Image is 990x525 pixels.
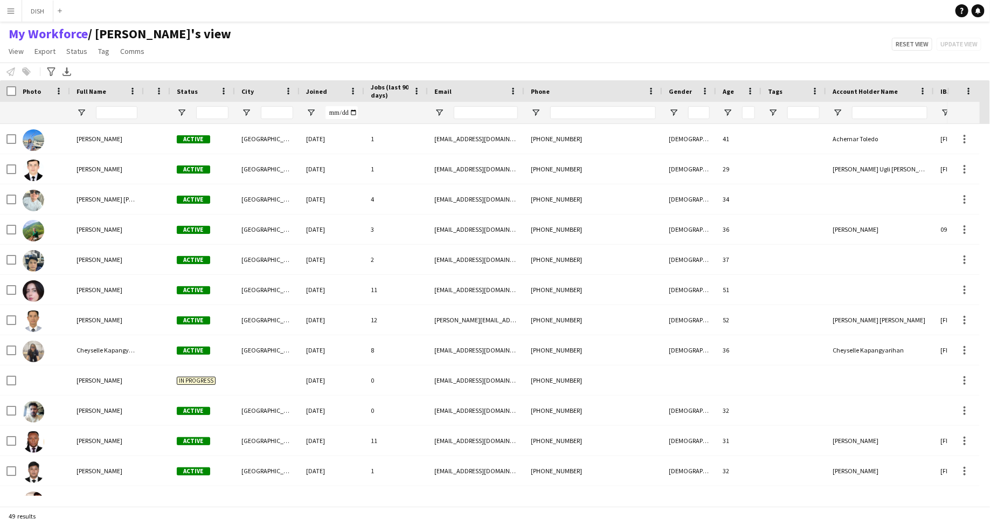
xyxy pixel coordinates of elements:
span: [PERSON_NAME] [77,316,122,324]
span: [PERSON_NAME] [77,467,122,475]
a: Status [62,44,92,58]
div: [GEOGRAPHIC_DATA] [235,184,300,214]
span: Email [434,87,452,95]
div: [PHONE_NUMBER] [524,124,662,154]
span: Jobs (last 90 days) [371,83,409,99]
div: 31 [716,426,761,455]
div: 34 [716,184,761,214]
img: Bernie Morillo [23,310,44,332]
span: [PERSON_NAME] [PERSON_NAME] [833,316,925,324]
span: Age [723,87,734,95]
span: john's view [88,26,231,42]
span: View [9,46,24,56]
span: Status [177,87,198,95]
span: Photo [23,87,41,95]
button: Open Filter Menu [531,108,541,118]
span: Active [177,226,210,234]
div: 2 [364,245,428,274]
div: [DATE] [300,396,364,425]
div: 8 [364,335,428,365]
span: Account Holder Name [833,87,898,95]
div: [EMAIL_ADDRESS][DOMAIN_NAME] [428,245,524,274]
div: [DATE] [300,335,364,365]
span: [PERSON_NAME] [77,135,122,143]
button: Open Filter Menu [434,108,444,118]
img: Darwin Dorsu [23,431,44,453]
span: Cheyselle Kapangyarihan [833,346,904,354]
span: [PERSON_NAME] [77,255,122,264]
div: [PHONE_NUMBER] [524,456,662,486]
span: Cheyselle Kapangyarihan [77,346,148,354]
div: [PHONE_NUMBER] [524,365,662,395]
span: Active [177,437,210,445]
div: [GEOGRAPHIC_DATA] [235,245,300,274]
span: Active [177,165,210,174]
div: [DEMOGRAPHIC_DATA] [662,335,716,365]
button: Open Filter Menu [768,108,778,118]
img: Cheyselle Kapangyarihan [23,341,44,362]
span: Phone [531,87,550,95]
input: Tags Filter Input [787,106,820,119]
button: Reset view [892,38,932,51]
div: [DATE] [300,184,364,214]
button: DISH [22,1,53,22]
input: Account Holder Name Filter Input [852,106,927,119]
div: [DATE] [300,245,364,274]
div: 0 [364,396,428,425]
a: Comms [116,44,149,58]
div: 36 [716,215,761,244]
div: [PHONE_NUMBER] [524,335,662,365]
button: Open Filter Menu [723,108,732,118]
div: 1 [364,124,428,154]
span: Comms [120,46,144,56]
div: [PHONE_NUMBER] [524,275,662,305]
span: [PERSON_NAME] [77,225,122,233]
div: 11 [364,426,428,455]
span: Full Name [77,87,106,95]
span: Active [177,407,210,415]
div: [DATE] [300,154,364,184]
input: Joined Filter Input [326,106,358,119]
span: [PERSON_NAME] [77,286,122,294]
div: 51 [716,275,761,305]
span: Active [177,316,210,324]
span: City [241,87,254,95]
button: Open Filter Menu [77,108,86,118]
span: [PERSON_NAME] Ugli [PERSON_NAME] [833,165,937,173]
div: 3 [364,215,428,244]
span: [FINANCIAL_ID] [940,135,984,143]
div: 11 [364,275,428,305]
div: 37 [716,245,761,274]
div: [PHONE_NUMBER] [524,154,662,184]
img: Anna Adamco [23,220,44,241]
span: [PERSON_NAME] [77,376,122,384]
div: [DEMOGRAPHIC_DATA] [662,184,716,214]
div: [DEMOGRAPHIC_DATA] [662,245,716,274]
div: [EMAIL_ADDRESS][DOMAIN_NAME] [428,335,524,365]
div: [EMAIL_ADDRESS][DOMAIN_NAME] [428,215,524,244]
span: Achernar Toledo [833,135,878,143]
div: [GEOGRAPHIC_DATA] [235,154,300,184]
div: [EMAIL_ADDRESS][DOMAIN_NAME] [428,396,524,425]
span: In progress [177,377,216,385]
div: 29 [716,154,761,184]
span: [PERSON_NAME] [833,437,878,445]
div: [EMAIL_ADDRESS][DOMAIN_NAME] [428,124,524,154]
div: [EMAIL_ADDRESS][DOMAIN_NAME] [428,456,524,486]
span: [PERSON_NAME] [833,467,878,475]
span: Active [177,135,210,143]
div: 32 [716,456,761,486]
div: [EMAIL_ADDRESS][DOMAIN_NAME] [428,275,524,305]
input: City Filter Input [261,106,293,119]
span: Active [177,196,210,204]
div: [DEMOGRAPHIC_DATA] [662,275,716,305]
span: Active [177,467,210,475]
div: [DEMOGRAPHIC_DATA] [662,486,716,516]
div: [GEOGRAPHIC_DATA] [235,215,300,244]
input: Gender Filter Input [688,106,710,119]
button: Open Filter Menu [306,108,316,118]
img: Daniel Vanegas [23,401,44,423]
div: [PHONE_NUMBER] [524,396,662,425]
div: [DEMOGRAPHIC_DATA] [662,396,716,425]
div: [PERSON_NAME][EMAIL_ADDRESS][PERSON_NAME][DOMAIN_NAME] [428,486,524,516]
